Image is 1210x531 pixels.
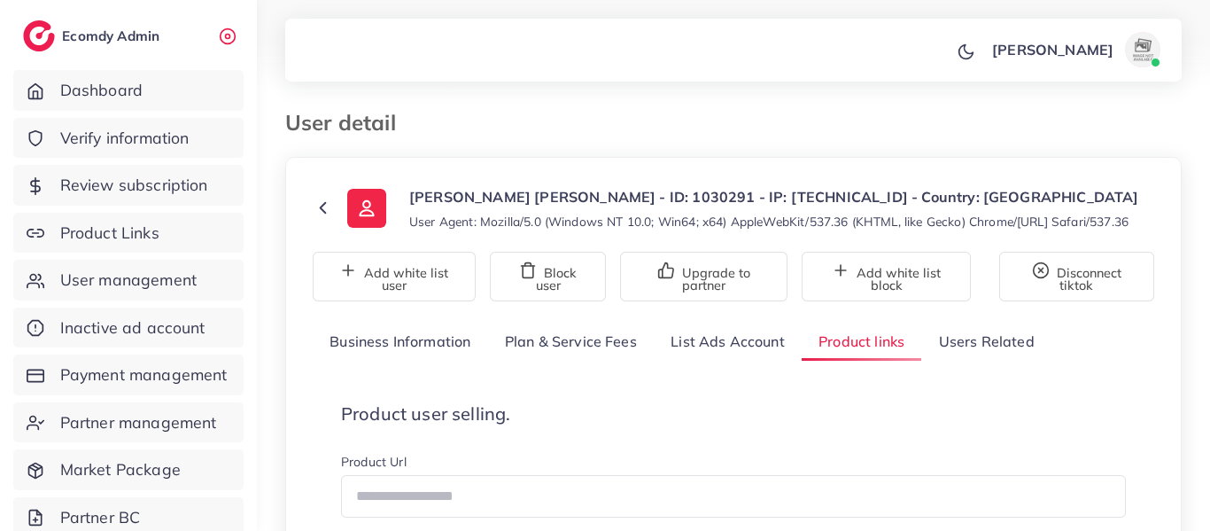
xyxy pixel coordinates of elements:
span: User management [60,269,197,292]
span: Partner management [60,411,217,434]
small: User Agent: Mozilla/5.0 (Windows NT 10.0; Win64; x64) AppleWebKit/537.36 (KHTML, like Gecko) Chro... [409,213,1129,230]
span: Review subscription [60,174,208,197]
a: Verify information [13,118,244,159]
a: Product Links [13,213,244,254]
span: Product Links [60,222,159,245]
a: logoEcomdy Admin [23,20,164,51]
span: Verify information [60,127,190,150]
a: Inactive ad account [13,308,244,348]
span: Market Package [60,458,181,481]
button: Upgrade to partner [620,252,787,301]
button: Add white list block [802,252,971,301]
button: Add white list user [313,252,476,301]
button: Disconnect tiktok [999,252,1154,301]
p: [PERSON_NAME] [992,39,1113,60]
button: Block user [490,252,606,301]
a: Business Information [313,323,488,361]
a: Product links [802,323,921,361]
a: User management [13,260,244,301]
a: Partner management [13,402,244,443]
img: ic-user-info.36bf1079.svg [347,189,386,228]
a: Plan & Service Fees [488,323,654,361]
a: [PERSON_NAME]avatar [982,32,1167,67]
label: Product Url [341,453,407,471]
h2: Ecomdy Admin [62,27,164,44]
a: Dashboard [13,70,244,111]
span: Inactive ad account [60,316,206,340]
p: [PERSON_NAME] [PERSON_NAME] - ID: 1030291 - IP: [TECHNICAL_ID] - Country: [GEOGRAPHIC_DATA] [409,186,1139,207]
a: Users Related [921,323,1051,361]
a: Review subscription [13,165,244,206]
span: Partner BC [60,506,141,529]
span: Payment management [60,363,228,387]
img: avatar [1125,32,1160,67]
h4: Product user selling. [341,403,1126,425]
h3: User detail [285,110,410,136]
a: Market Package [13,449,244,490]
img: logo [23,20,55,51]
span: Dashboard [60,79,143,102]
a: Payment management [13,355,244,395]
a: List Ads Account [654,323,802,361]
